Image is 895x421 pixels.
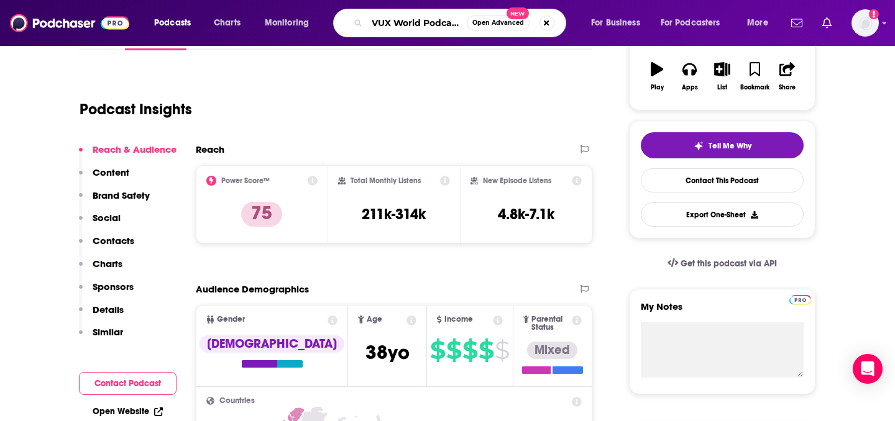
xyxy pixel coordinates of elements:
[681,258,777,269] span: Get this podcast via API
[367,315,382,324] span: Age
[495,340,509,360] span: $
[740,84,769,91] div: Bookmark
[738,54,771,99] button: Bookmark
[79,258,122,281] button: Charts
[472,20,524,26] span: Open Advanced
[582,13,656,33] button: open menu
[641,54,673,99] button: Play
[498,205,554,224] h3: 4.8k-7.1k
[651,84,664,91] div: Play
[10,11,129,35] img: Podchaser - Follow, Share and Rate Podcasts
[717,84,727,91] div: List
[869,9,879,19] svg: Add a profile image
[851,9,879,37] button: Show profile menu
[80,100,192,119] h1: Podcast Insights
[265,14,309,32] span: Monitoring
[93,406,163,417] a: Open Website
[641,168,804,192] a: Contact This Podcast
[853,354,883,384] div: Open Intercom Messenger
[641,301,804,322] label: My Notes
[196,283,309,295] h2: Audience Demographics
[93,326,123,338] p: Similar
[747,14,768,32] span: More
[694,141,704,151] img: tell me why sparkle
[467,16,530,30] button: Open AdvancedNew
[241,202,282,227] p: 75
[446,340,461,360] span: $
[673,54,705,99] button: Apps
[154,14,191,32] span: Podcasts
[771,54,804,99] button: Share
[653,13,738,33] button: open menu
[779,84,796,91] div: Share
[93,304,124,315] p: Details
[79,372,177,395] button: Contact Podcast
[196,143,224,155] h2: Reach
[93,235,134,247] p: Contacts
[365,340,410,364] span: 38 yo
[682,84,698,91] div: Apps
[221,176,270,185] h2: Power Score™
[661,14,720,32] span: For Podcasters
[79,143,177,166] button: Reach & Audience
[206,13,248,33] a: Charts
[93,281,134,292] p: Sponsors
[345,9,578,37] div: Search podcasts, credits, & more...
[851,9,879,37] img: User Profile
[430,340,445,360] span: $
[789,295,811,305] img: Podchaser Pro
[591,14,640,32] span: For Business
[93,258,122,269] p: Charts
[641,132,804,158] button: tell me why sparkleTell Me Why
[79,212,121,235] button: Social
[79,326,123,349] button: Similar
[200,335,344,353] div: [DEMOGRAPHIC_DATA]
[658,248,787,279] a: Get this podcast via API
[79,304,124,327] button: Details
[79,235,134,258] button: Contacts
[483,176,551,185] h2: New Episode Listens
[706,54,738,99] button: List
[219,397,255,405] span: Countries
[507,7,529,19] span: New
[79,189,150,212] button: Brand Safety
[217,315,245,324] span: Gender
[256,13,325,33] button: open menu
[789,293,811,305] a: Pro website
[93,143,177,155] p: Reach & Audience
[479,340,493,360] span: $
[527,342,577,359] div: Mixed
[462,340,477,360] span: $
[851,9,879,37] span: Logged in as Marketing09
[214,14,241,32] span: Charts
[93,166,129,178] p: Content
[641,202,804,227] button: Export One-Sheet
[93,189,150,201] p: Brand Safety
[362,205,426,224] h3: 211k-314k
[79,166,129,189] button: Content
[79,281,134,304] button: Sponsors
[145,13,207,33] button: open menu
[531,315,569,332] span: Parental Status
[444,315,473,324] span: Income
[93,212,121,224] p: Social
[367,13,467,33] input: Search podcasts, credits, & more...
[738,13,784,33] button: open menu
[709,141,751,151] span: Tell Me Why
[351,176,421,185] h2: Total Monthly Listens
[786,12,807,34] a: Show notifications dropdown
[817,12,837,34] a: Show notifications dropdown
